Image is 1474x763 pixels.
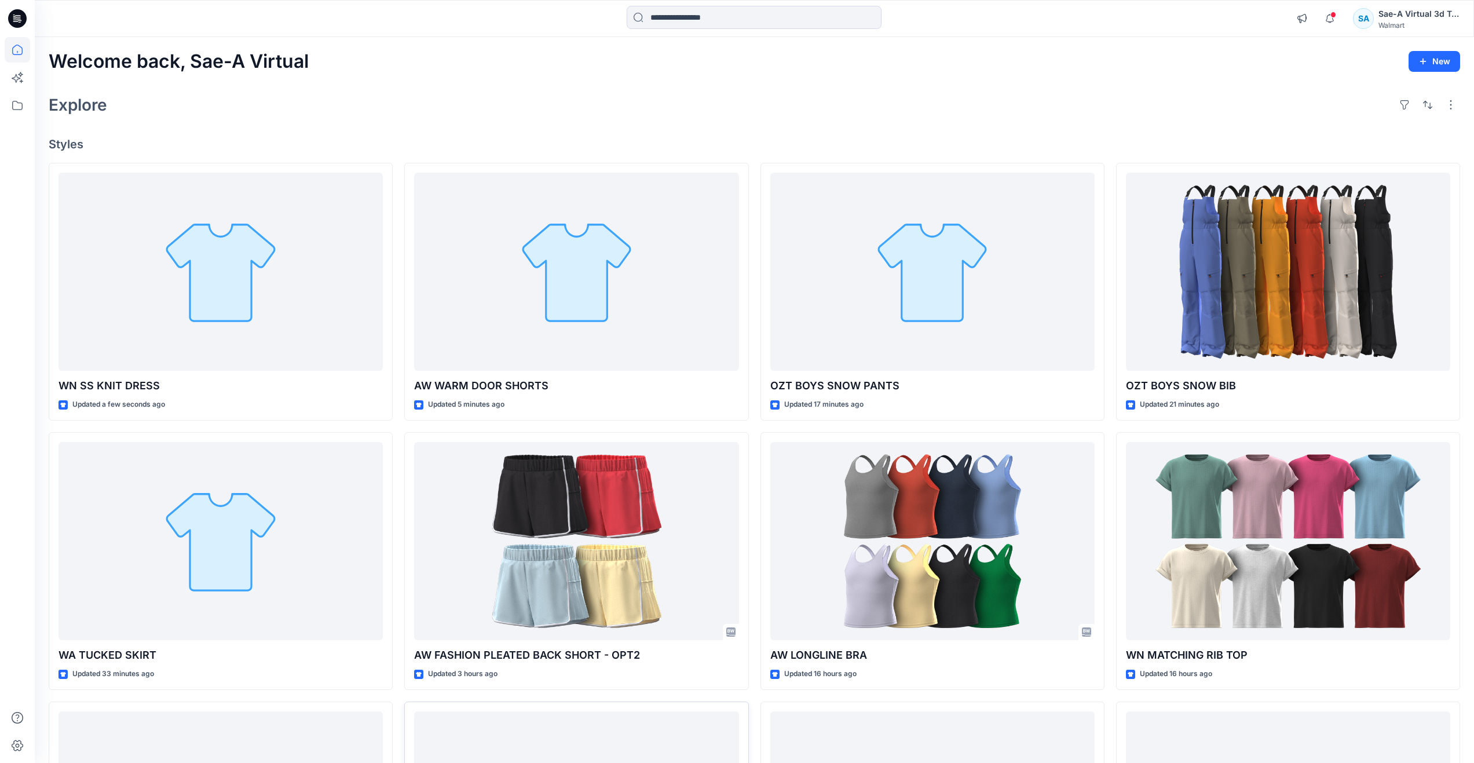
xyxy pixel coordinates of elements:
p: Updated 33 minutes ago [72,668,154,680]
p: WA TUCKED SKIRT [58,647,383,663]
div: Walmart [1378,21,1460,30]
p: AW FASHION PLEATED BACK SHORT - OPT2 [414,647,738,663]
a: AW WARM DOOR SHORTS [414,173,738,371]
p: WN SS KNIT DRESS [58,378,383,394]
p: Updated 5 minutes ago [428,399,504,411]
p: WN MATCHING RIB TOP [1126,647,1450,663]
a: WN MATCHING RIB TOP [1126,442,1450,641]
h4: Styles [49,137,1460,151]
p: Updated 3 hours ago [428,668,498,680]
p: OZT BOYS SNOW PANTS [770,378,1095,394]
button: New [1409,51,1460,72]
p: Updated 16 hours ago [784,668,857,680]
p: Updated 17 minutes ago [784,399,864,411]
p: Updated a few seconds ago [72,399,165,411]
a: WN SS KNIT DRESS [58,173,383,371]
p: Updated 21 minutes ago [1140,399,1219,411]
a: OZT BOYS SNOW BIB [1126,173,1450,371]
a: OZT BOYS SNOW PANTS [770,173,1095,371]
p: OZT BOYS SNOW BIB [1126,378,1450,394]
p: Updated 16 hours ago [1140,668,1212,680]
a: AW LONGLINE BRA [770,442,1095,641]
div: SA [1353,8,1374,29]
p: AW WARM DOOR SHORTS [414,378,738,394]
h2: Welcome back, Sae-A Virtual [49,51,309,72]
a: AW FASHION PLEATED BACK SHORT - OPT2 [414,442,738,641]
a: WA TUCKED SKIRT [58,442,383,641]
h2: Explore [49,96,107,114]
p: AW LONGLINE BRA [770,647,1095,663]
div: Sae-A Virtual 3d Team [1378,7,1460,21]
